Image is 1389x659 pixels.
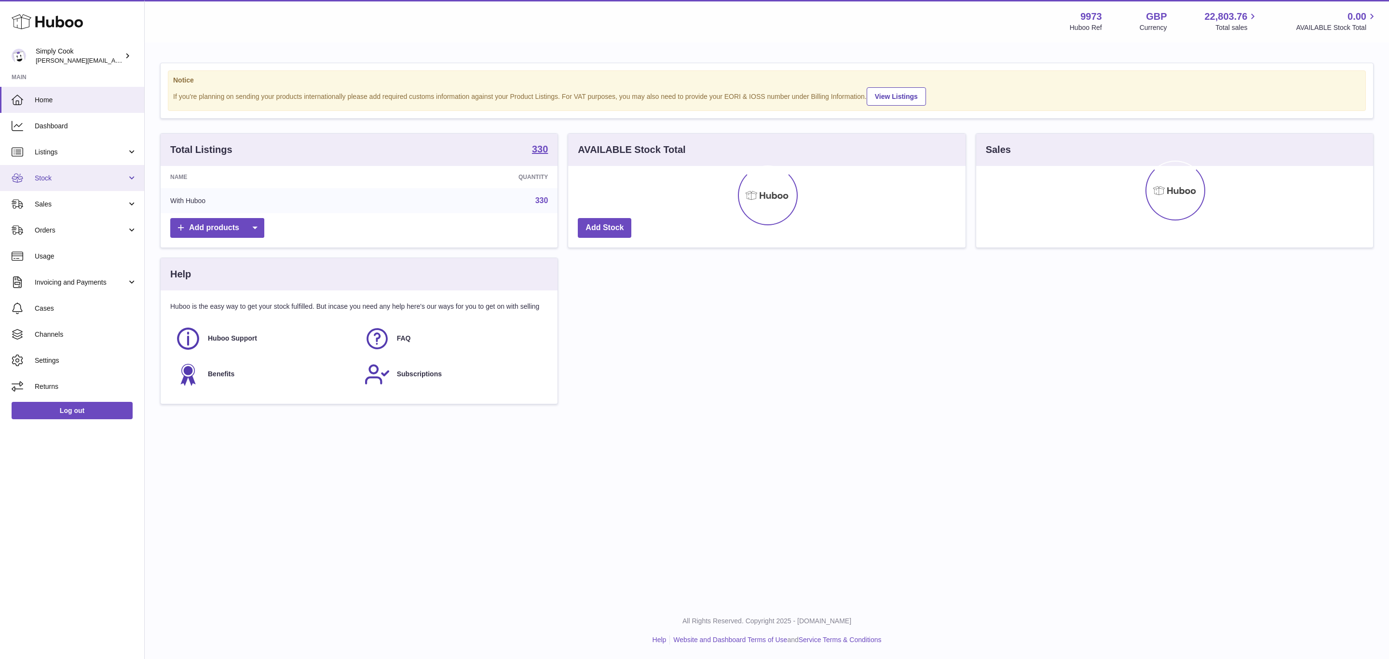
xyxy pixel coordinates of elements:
span: Orders [35,226,127,235]
strong: 9973 [1080,10,1102,23]
span: Home [35,96,137,105]
strong: GBP [1146,10,1167,23]
a: Huboo Support [175,326,354,352]
span: Usage [35,252,137,261]
span: Cases [35,304,137,313]
strong: 330 [532,144,548,154]
strong: Notice [173,76,1361,85]
span: Invoicing and Payments [35,278,127,287]
th: Name [161,166,370,188]
span: Channels [35,330,137,339]
a: Subscriptions [364,361,544,387]
a: Benefits [175,361,354,387]
span: Dashboard [35,122,137,131]
span: Total sales [1215,23,1258,32]
span: Subscriptions [397,370,442,379]
td: With Huboo [161,188,370,213]
a: 0.00 AVAILABLE Stock Total [1296,10,1377,32]
a: FAQ [364,326,544,352]
span: 22,803.76 [1204,10,1247,23]
a: Help [653,636,667,644]
a: 22,803.76 Total sales [1204,10,1258,32]
h3: Sales [986,143,1011,156]
div: If you're planning on sending your products internationally please add required customs informati... [173,86,1361,106]
span: Huboo Support [208,334,257,343]
span: 0.00 [1348,10,1366,23]
a: Service Terms & Conditions [799,636,882,644]
a: Log out [12,402,133,419]
h3: Help [170,268,191,281]
p: Huboo is the easy way to get your stock fulfilled. But incase you need any help here's our ways f... [170,302,548,311]
span: [PERSON_NAME][EMAIL_ADDRESS][DOMAIN_NAME] [36,56,193,64]
p: All Rights Reserved. Copyright 2025 - [DOMAIN_NAME] [152,617,1381,626]
span: Benefits [208,370,234,379]
span: AVAILABLE Stock Total [1296,23,1377,32]
h3: AVAILABLE Stock Total [578,143,685,156]
span: Listings [35,148,127,157]
span: Settings [35,356,137,365]
span: Returns [35,382,137,391]
a: Add products [170,218,264,238]
a: View Listings [867,87,926,106]
span: FAQ [397,334,411,343]
li: and [670,635,881,645]
div: Huboo Ref [1070,23,1102,32]
a: Add Stock [578,218,631,238]
span: Sales [35,200,127,209]
img: emma@simplycook.com [12,49,26,63]
a: 330 [532,144,548,156]
a: Website and Dashboard Terms of Use [673,636,787,644]
span: Stock [35,174,127,183]
th: Quantity [370,166,558,188]
div: Currency [1140,23,1167,32]
h3: Total Listings [170,143,232,156]
a: 330 [535,196,548,205]
div: Simply Cook [36,47,123,65]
